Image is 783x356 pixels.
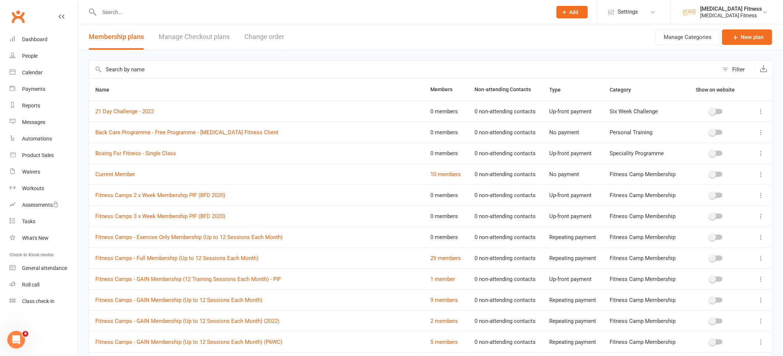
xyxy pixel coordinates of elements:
td: Up-front payment [543,185,603,206]
a: Tasks [10,213,78,230]
td: Personal Training [603,122,683,143]
a: Fitness Camps - Full Membership (Up to 12 Sessions Each Month) [95,255,258,261]
div: What's New [22,235,49,241]
a: Class kiosk mode [10,293,78,310]
a: 9 members [431,297,458,303]
td: 0 non-attending contacts [468,310,543,331]
td: Fitness Camp Membership [603,206,683,227]
span: Category [610,87,639,93]
td: No payment [543,164,603,185]
a: Reports [10,97,78,114]
td: Repeating payment [543,248,603,268]
td: 0 non-attending contacts [468,185,543,206]
th: Members [424,79,468,101]
span: Type [550,87,569,93]
td: Fitness Camp Membership [603,268,683,289]
div: People [22,53,38,59]
td: Fitness Camp Membership [603,227,683,248]
button: Manage Categories [656,29,720,45]
td: 0 non-attending contacts [468,164,543,185]
td: Up-front payment [543,101,603,122]
td: Fitness Camp Membership [603,310,683,331]
td: 0 members [424,101,468,122]
a: Waivers [10,164,78,180]
td: 0 non-attending contacts [468,289,543,310]
div: Workouts [22,185,44,191]
td: Fitness Camp Membership [603,185,683,206]
div: Waivers [22,169,40,175]
td: Speciality Programme [603,143,683,164]
a: Messages [10,114,78,131]
button: Change order [244,24,284,50]
a: Workouts [10,180,78,197]
td: 0 non-attending contacts [468,122,543,143]
iframe: Intercom live chat [7,331,25,349]
td: Fitness Camp Membership [603,331,683,352]
a: Payments [10,81,78,97]
td: 0 members [424,143,468,164]
button: Membership plans [89,24,144,50]
a: Automations [10,131,78,147]
td: 0 non-attending contacts [468,268,543,289]
td: 0 members [424,185,468,206]
a: Fitness Camps - GAIN Membership (Up to 12 Sessions Each Month) (2022) [95,318,279,324]
div: Calendar [22,70,43,75]
input: Search by name [89,61,719,78]
td: Six Week Challenge [603,101,683,122]
span: Name [95,87,117,93]
a: 2 members [431,318,458,324]
button: Category [610,85,639,94]
a: General attendance kiosk mode [10,260,78,277]
div: Automations [22,136,52,142]
a: Fitness Camps - GAIN Membership (Up to 12 Sessions Each Month) [95,297,262,303]
img: thumb_image1569280052.png [682,5,697,19]
div: [MEDICAL_DATA] Fitness [701,12,762,19]
a: Assessments [10,197,78,213]
a: People [10,48,78,64]
a: 29 members [431,255,461,261]
button: Add [557,6,588,18]
div: Tasks [22,218,35,224]
th: Non-attending Contacts [468,79,543,101]
td: Repeating payment [543,310,603,331]
div: Roll call [22,282,39,288]
td: 0 non-attending contacts [468,206,543,227]
a: Fitness Camps 3 x Week Membership PIF (BFD 2020) [95,213,225,220]
span: Settings [618,4,638,20]
a: Fitness Camps 2 x Week Membership PIF (BFD 2020) [95,192,225,199]
td: 0 members [424,122,468,143]
a: Back Care Programme - Free Programme - [MEDICAL_DATA] Fitness Client [95,129,278,136]
a: Roll call [10,277,78,293]
a: 1 member [431,276,455,282]
td: 0 non-attending contacts [468,143,543,164]
div: Messages [22,119,45,125]
a: Fitness Camps - GAIN Membership (Up to 12 Sessions Each Month) (P6WC) [95,339,282,345]
div: Product Sales [22,152,54,158]
td: Up-front payment [543,268,603,289]
a: What's New [10,230,78,246]
td: 0 non-attending contacts [468,227,543,248]
a: Boxing For Fitness - Single Class [95,150,176,157]
td: 0 non-attending contacts [468,101,543,122]
div: Class check-in [22,298,54,304]
td: Fitness Camp Membership [603,248,683,268]
td: Fitness Camp Membership [603,289,683,310]
button: Type [550,85,569,94]
a: 21 Day Challenge - 2022 [95,108,154,115]
span: 4 [22,331,28,337]
a: New plan [722,29,772,45]
a: Current Member [95,171,135,178]
button: Show on website [689,85,743,94]
a: Fitness Camps - Exercise Only Membership (Up to 12 Sessions Each Month) [95,234,283,241]
td: 0 members [424,227,468,248]
a: Clubworx [9,7,27,26]
input: Search... [97,7,547,17]
button: Filter [719,61,755,78]
a: Product Sales [10,147,78,164]
td: Up-front payment [543,206,603,227]
a: 5 members [431,339,458,345]
a: Fitness Camps - GAIN Membership (12 Training Sessions Each Month) - PIF [95,276,281,282]
td: 0 non-attending contacts [468,331,543,352]
div: Assessments [22,202,59,208]
td: Repeating payment [543,227,603,248]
